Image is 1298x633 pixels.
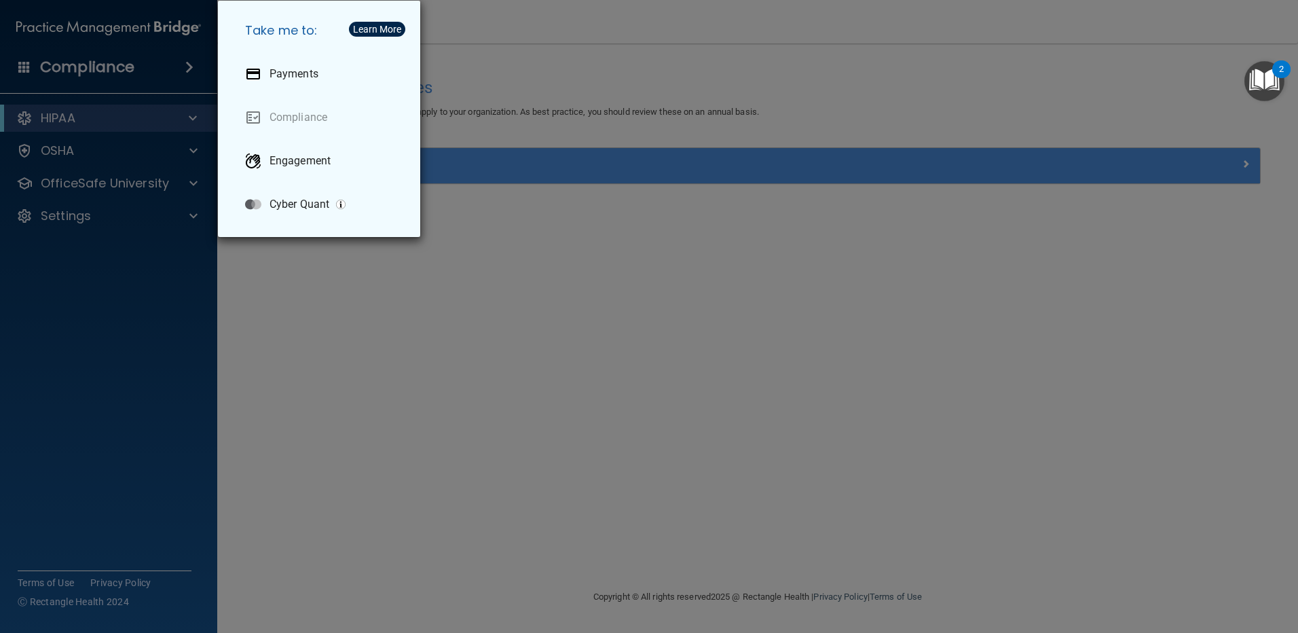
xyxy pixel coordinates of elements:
[234,55,409,93] a: Payments
[234,12,409,50] h5: Take me to:
[1279,69,1284,87] div: 2
[234,142,409,180] a: Engagement
[270,154,331,168] p: Engagement
[353,24,401,34] div: Learn More
[349,22,405,37] button: Learn More
[270,67,318,81] p: Payments
[1244,61,1284,101] button: Open Resource Center, 2 new notifications
[234,98,409,137] a: Compliance
[234,185,409,223] a: Cyber Quant
[270,198,329,211] p: Cyber Quant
